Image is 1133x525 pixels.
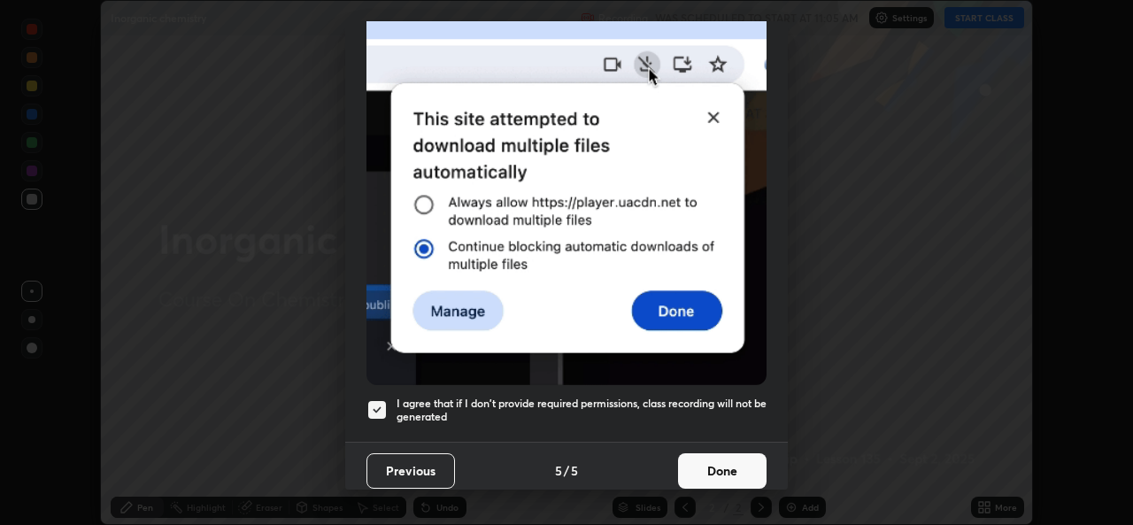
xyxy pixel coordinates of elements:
[571,461,578,480] h4: 5
[564,461,569,480] h4: /
[397,397,767,424] h5: I agree that if I don't provide required permissions, class recording will not be generated
[678,453,767,489] button: Done
[555,461,562,480] h4: 5
[366,453,455,489] button: Previous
